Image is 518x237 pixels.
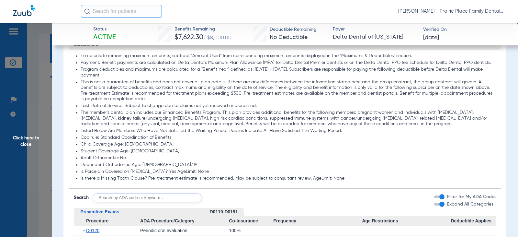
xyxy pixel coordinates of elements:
img: Search Icon [84,8,90,14]
span: Active [93,33,116,42]
span: ADA Procedure/Category [140,216,229,226]
span: [PERSON_NAME] - Prairie Place Family Dental [398,8,505,15]
li: Student Coverage Age: [DEMOGRAPHIC_DATA] [81,148,496,154]
span: Expand All Categories [447,202,493,207]
span: Age Restrictions [362,216,451,226]
li: To calculate remaining maximum amounts, subtract "Amount Used" from corresponding maximum amounts... [81,53,496,59]
input: Search for patients [81,5,162,18]
span: Search [74,195,89,201]
span: [DATE] [423,34,439,42]
input: Search by ADA code or keyword… [93,193,201,202]
span: Deductible Remaining [270,26,316,33]
span: - [77,209,79,214]
li: Cob rule: Standard Coordination of Benefits [81,135,496,141]
div: D0110-D0191 [210,208,244,216]
span: D0120 [86,228,99,233]
span: + [83,226,86,235]
li: Is there a Missing Tooth Clause? Pre-treatment estimate is recommended. May be subject to consult... [81,176,496,182]
span: Payer [333,26,417,33]
label: Filter for My ADA Codes [446,194,496,200]
span: Procedure [74,216,141,226]
span: Preventive Exams [81,209,119,214]
li: Dependent Orthodontic Age: [DEMOGRAPHIC_DATA]/19 [81,162,496,168]
li: Payment: Benefit payments are calculated on Delta Dental's Maximum Plan Allowance (MPA) for Delta... [81,60,496,66]
span: Deductible Applies [451,216,496,226]
span: / $8,000.00 [203,35,231,41]
span: Status [93,26,116,33]
div: Periodic oral evaluation [140,226,229,235]
li: Is Porcelain Covered on [MEDICAL_DATA]? Yes AgeLimit: None [81,169,496,175]
span: No Deductible [270,34,308,40]
span: Benefits Remaining [175,26,231,33]
div: 100% [229,226,273,235]
li: This is not a guarantee of benefits and does not cover all plan details. If there are any differe... [81,79,496,102]
span: Verified On [423,26,508,33]
span: Co-Insurance [229,216,273,226]
span: Frequency [273,216,362,226]
li: Adult Orthodontic: No [81,155,496,161]
li: Last Date of Service. Subject to change due to claims not yet received or processed. [81,103,496,109]
li: Listed Below Are Members Who Have Not Satisfied the Waiting Period. Dashes Indicate All Have Sati... [81,128,496,134]
img: Zuub Logo [13,5,35,16]
li: The member's dental plan includes our Enhanced Benefits Program. This plan provides additional be... [81,110,496,127]
li: Child Coverage Age: [DEMOGRAPHIC_DATA] [81,142,496,148]
span: Delta Dental of [US_STATE] [333,33,417,41]
span: $7,622.30 [175,34,203,41]
li: Program deductibles and maximums are calculated for a "Benefit Year" defined as: [DATE] - [DATE].... [81,67,496,78]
